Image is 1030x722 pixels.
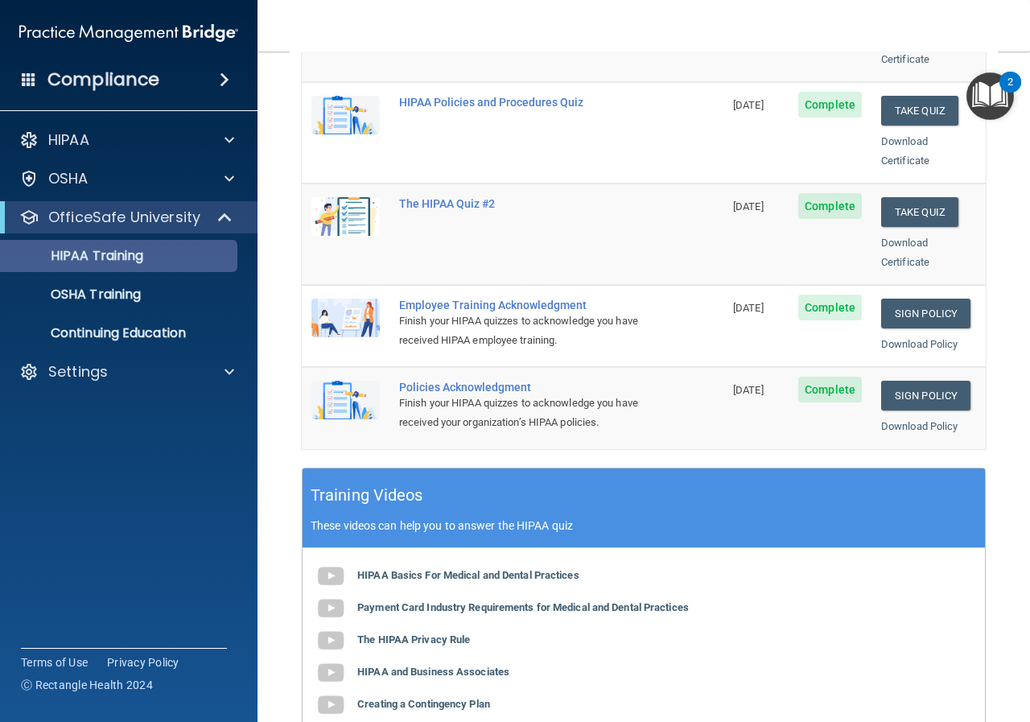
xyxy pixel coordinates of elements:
button: Take Quiz [881,197,958,227]
span: [DATE] [733,384,764,396]
a: Download Policy [881,338,958,350]
p: OfficeSafe University [48,208,200,227]
b: Payment Card Industry Requirements for Medical and Dental Practices [357,601,689,613]
p: Continuing Education [10,325,230,341]
a: HIPAA [19,130,234,150]
p: HIPAA [48,130,89,150]
p: OSHA Training [10,287,141,303]
img: gray_youtube_icon.38fcd6cc.png [315,689,347,721]
span: Complete [798,377,862,402]
a: Sign Policy [881,299,970,328]
img: gray_youtube_icon.38fcd6cc.png [315,592,347,625]
span: Ⓒ Rectangle Health 2024 [21,677,153,693]
a: OfficeSafe University [19,208,233,227]
p: OSHA [48,169,89,188]
a: OSHA [19,169,234,188]
a: Terms of Use [21,654,88,670]
img: gray_youtube_icon.38fcd6cc.png [315,657,347,689]
span: [DATE] [733,200,764,212]
b: HIPAA and Business Associates [357,666,509,678]
button: Open Resource Center, 2 new notifications [966,72,1014,120]
a: Settings [19,362,234,382]
a: Download Certificate [881,237,929,268]
button: Take Quiz [881,96,958,126]
a: Download Certificate [881,34,929,65]
b: Creating a Contingency Plan [357,698,490,710]
span: Complete [798,193,862,219]
div: Finish your HIPAA quizzes to acknowledge you have received your organization’s HIPAA policies. [399,394,643,432]
span: Complete [798,295,862,320]
h5: Training Videos [311,481,423,510]
div: Policies Acknowledgment [399,381,643,394]
b: HIPAA Basics For Medical and Dental Practices [357,569,579,581]
div: The HIPAA Quiz #2 [399,197,643,210]
span: Complete [798,92,862,118]
div: 2 [1007,82,1013,103]
div: Finish your HIPAA quizzes to acknowledge you have received HIPAA employee training. [399,311,643,350]
div: Employee Training Acknowledgment [399,299,643,311]
a: Download Certificate [881,135,929,167]
img: gray_youtube_icon.38fcd6cc.png [315,625,347,657]
span: [DATE] [733,302,764,314]
span: [DATE] [733,99,764,111]
img: PMB logo [19,17,238,49]
div: HIPAA Policies and Procedures Quiz [399,96,643,109]
a: Download Policy [881,420,958,432]
b: The HIPAA Privacy Rule [357,633,470,646]
img: gray_youtube_icon.38fcd6cc.png [315,560,347,592]
p: Settings [48,362,108,382]
a: Privacy Policy [107,654,179,670]
p: HIPAA Training [10,248,143,264]
h4: Compliance [47,68,159,91]
p: These videos can help you to answer the HIPAA quiz [311,519,977,532]
a: Sign Policy [881,381,970,411]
